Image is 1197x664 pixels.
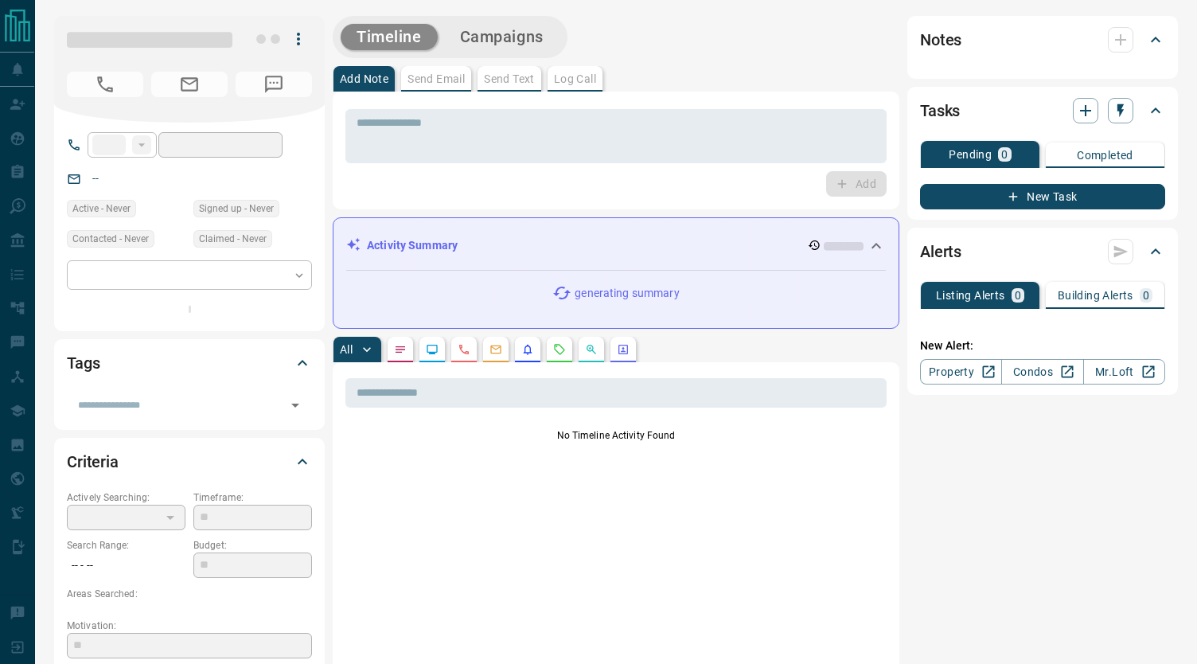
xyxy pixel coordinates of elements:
p: Activity Summary [367,237,458,254]
span: No Email [151,72,228,97]
p: Add Note [340,73,388,84]
span: No Number [236,72,312,97]
a: -- [92,172,99,185]
svg: Emails [489,343,502,356]
p: Search Range: [67,538,185,553]
p: Budget: [193,538,312,553]
p: New Alert: [920,338,1165,354]
p: Actively Searching: [67,490,185,505]
p: Areas Searched: [67,587,312,601]
p: generating summary [575,285,679,302]
svg: Lead Browsing Activity [426,343,439,356]
button: Timeline [341,24,438,50]
span: Contacted - Never [72,231,149,247]
a: Mr.Loft [1083,359,1165,385]
div: Alerts [920,232,1165,271]
p: Pending [949,149,992,160]
svg: Listing Alerts [521,343,534,356]
h2: Criteria [67,449,119,475]
svg: Agent Actions [617,343,630,356]
svg: Opportunities [585,343,598,356]
h2: Alerts [920,239,961,264]
p: Building Alerts [1058,290,1133,301]
span: Active - Never [72,201,131,217]
p: Completed [1077,150,1133,161]
svg: Calls [458,343,470,356]
a: Condos [1001,359,1083,385]
p: Motivation: [67,619,312,633]
h2: Notes [920,27,961,53]
p: All [340,344,353,355]
p: Listing Alerts [936,290,1005,301]
svg: Notes [394,343,407,356]
div: Tasks [920,92,1165,130]
span: Claimed - Never [199,231,267,247]
div: Criteria [67,443,312,481]
span: No Number [67,72,143,97]
div: Notes [920,21,1165,59]
p: 0 [1001,149,1008,160]
div: Activity Summary [346,231,886,260]
p: 0 [1143,290,1149,301]
h2: Tags [67,350,99,376]
h2: Tasks [920,98,960,123]
p: -- - -- [67,553,185,579]
div: Tags [67,344,312,382]
button: New Task [920,184,1165,209]
p: No Timeline Activity Found [345,428,887,443]
a: Property [920,359,1002,385]
p: Timeframe: [193,490,312,505]
button: Open [284,394,306,416]
span: Signed up - Never [199,201,274,217]
p: 0 [1015,290,1021,301]
svg: Requests [553,343,566,356]
button: Campaigns [444,24,560,50]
